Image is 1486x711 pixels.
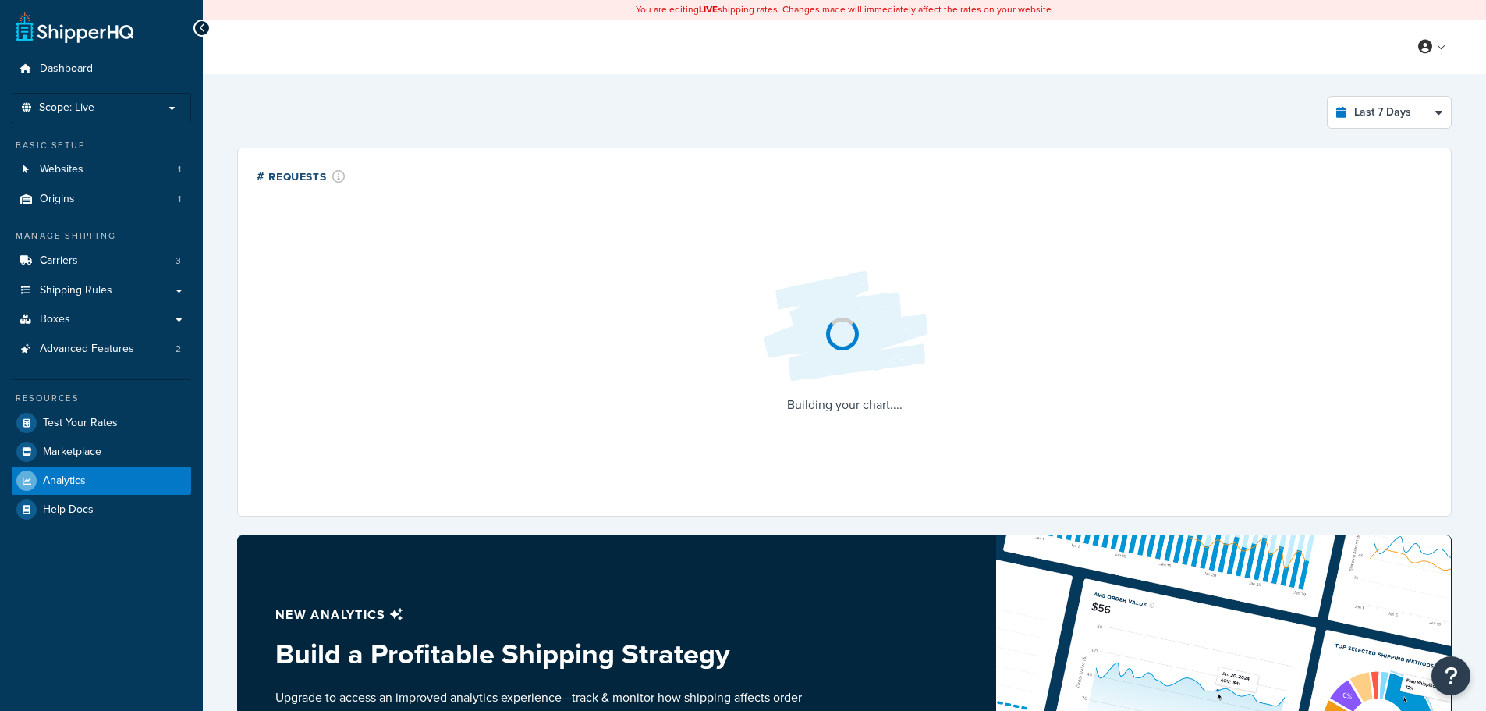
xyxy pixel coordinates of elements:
[12,409,191,437] a: Test Your Rates
[751,394,938,416] p: Building your chart....
[12,335,191,364] a: Advanced Features2
[40,163,83,176] span: Websites
[176,254,181,268] span: 3
[275,604,807,626] p: New analytics
[12,155,191,184] a: Websites1
[12,392,191,405] div: Resources
[40,254,78,268] span: Carriers
[178,163,181,176] span: 1
[12,276,191,305] a: Shipping Rules
[12,247,191,276] li: Carriers
[12,55,191,84] a: Dashboard
[12,335,191,364] li: Advanced Features
[40,284,112,297] span: Shipping Rules
[12,247,191,276] a: Carriers3
[751,258,938,394] img: Loading...
[40,193,75,206] span: Origins
[12,185,191,214] li: Origins
[43,475,86,488] span: Analytics
[12,185,191,214] a: Origins1
[39,101,94,115] span: Scope: Live
[1431,656,1470,695] button: Open Resource Center
[12,305,191,334] a: Boxes
[12,496,191,524] a: Help Docs
[12,438,191,466] a: Marketplace
[43,503,94,517] span: Help Docs
[12,467,191,495] a: Analytics
[257,167,346,185] div: # Requests
[43,446,101,459] span: Marketplace
[178,193,181,206] span: 1
[699,2,718,16] b: LIVE
[40,343,134,356] span: Advanced Features
[12,229,191,243] div: Manage Shipping
[12,155,191,184] li: Websites
[12,139,191,152] div: Basic Setup
[176,343,181,356] span: 2
[40,313,70,326] span: Boxes
[275,638,807,670] h3: Build a Profitable Shipping Strategy
[43,417,118,430] span: Test Your Rates
[40,62,93,76] span: Dashboard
